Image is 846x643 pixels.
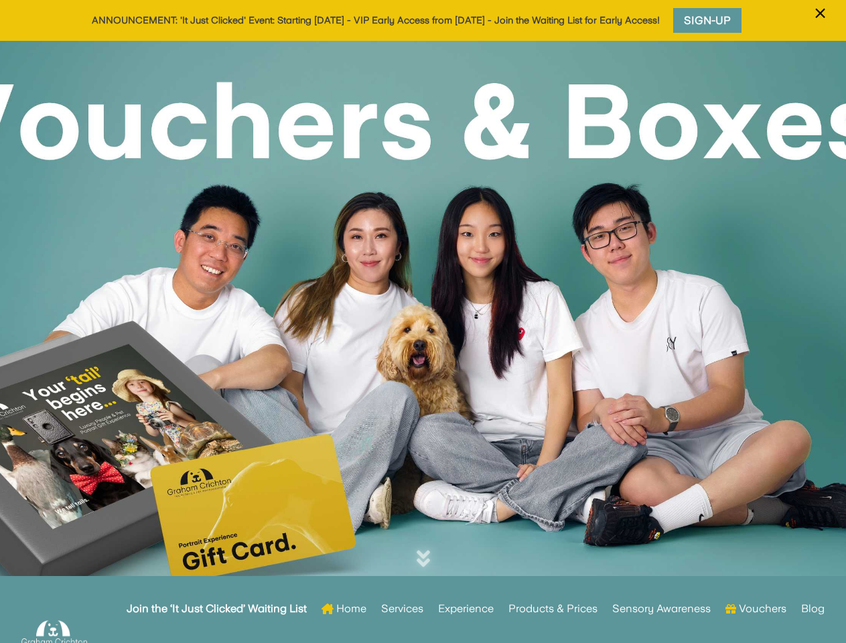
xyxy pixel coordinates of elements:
p: Just the session - let them decide on products later (plus includes £50 product credit to put tow... [61,443,277,484]
a: Home [322,583,366,635]
p: Give the gift of memories with a portrait gift experience with [PERSON_NAME]. Just choose the typ... [50,82,797,203]
p: Price: £100.00 [61,490,277,506]
a: ANNOUNCEMENT: 'It Just Clicked' Event: Starting [DATE] - VIP Early Access from [DATE] - Join the ... [92,15,660,25]
p: Price: £225.00 [570,516,786,532]
a: Products & Prices [508,583,597,635]
h1: Portrait Gift Card [50,32,797,77]
a: Experience [438,583,494,635]
h5: Portrait Session Experience with Large Gift Frame [570,413,786,451]
a: Services [381,583,423,635]
img: Thumbnail [570,263,786,407]
p: Price: £175.00 [315,516,531,532]
a: Join the ‘It Just Clicked’ Waiting List [127,583,307,635]
strong: Add Additional Product Credit [50,566,215,581]
img: Thumbnail [315,263,531,407]
p: Includes the session, a 10x8" printed photograph of your favourite image + £50 product credit to ... [570,456,786,511]
p: Includes the session, a 8x6" printed photograph of your favourite image + £50 product credit to p... [315,456,531,511]
button: × [808,2,833,42]
h5: Portrait Session Experience [61,413,277,438]
a: Sign-Up [670,5,745,36]
strong: Join the ‘It Just Clicked’ Waiting List [127,604,307,614]
a: Vouchers [725,583,786,635]
a: Blog [801,583,825,635]
span: × [814,1,827,26]
strong: Choose Selected Gift [50,231,166,246]
img: Thumbnail [61,263,277,407]
a: Sensory Awareness [612,583,711,635]
h5: Portrait Session Experience with Small Gift Frame [315,413,531,451]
